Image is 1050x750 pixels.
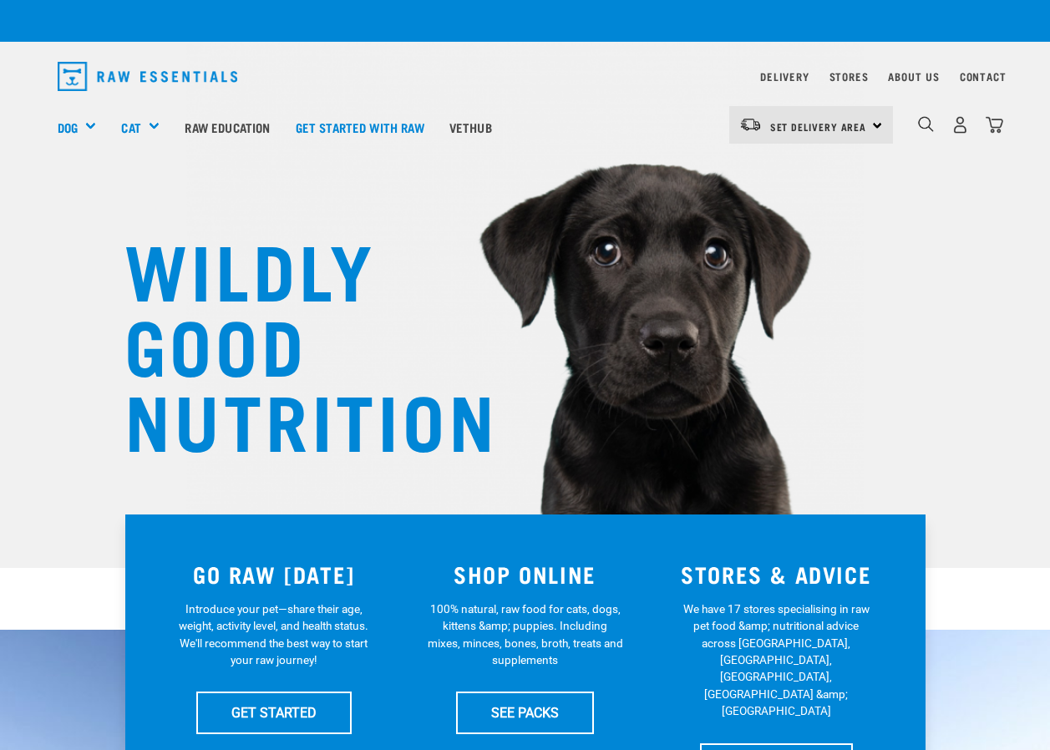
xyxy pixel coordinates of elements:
[770,124,867,129] span: Set Delivery Area
[283,94,437,160] a: Get started with Raw
[121,118,140,137] a: Cat
[159,561,390,587] h3: GO RAW [DATE]
[456,692,594,733] a: SEE PACKS
[951,116,969,134] img: user.png
[829,73,869,79] a: Stores
[888,73,939,79] a: About Us
[986,116,1003,134] img: home-icon@2x.png
[196,692,352,733] a: GET STARTED
[960,73,1007,79] a: Contact
[739,117,762,132] img: van-moving.png
[58,62,238,91] img: Raw Essentials Logo
[172,94,282,160] a: Raw Education
[918,116,934,132] img: home-icon-1@2x.png
[124,230,459,455] h1: WILDLY GOOD NUTRITION
[661,561,892,587] h3: STORES & ADVICE
[58,118,78,137] a: Dog
[437,94,505,160] a: Vethub
[409,561,641,587] h3: SHOP ONLINE
[678,601,875,720] p: We have 17 stores specialising in raw pet food &amp; nutritional advice across [GEOGRAPHIC_DATA],...
[44,55,1007,98] nav: dropdown navigation
[760,73,809,79] a: Delivery
[427,601,623,669] p: 100% natural, raw food for cats, dogs, kittens &amp; puppies. Including mixes, minces, bones, bro...
[175,601,372,669] p: Introduce your pet—share their age, weight, activity level, and health status. We'll recommend th...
